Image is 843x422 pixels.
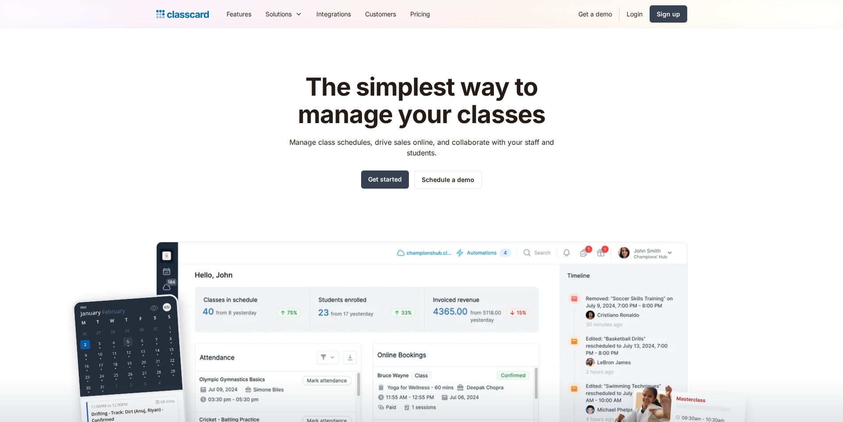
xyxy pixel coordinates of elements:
a: Pricing [403,4,437,24]
h1: The simplest way to manage your classes [281,74,562,128]
div: Solutions [266,9,292,19]
p: Manage class schedules, drive sales online, and collaborate with your staff and students. [281,137,562,158]
div: Sign up [657,9,680,19]
a: Integrations [309,4,358,24]
a: Sign up [650,5,687,23]
a: Get a demo [571,4,619,24]
a: home [156,8,209,20]
a: Schedule a demo [414,170,482,189]
a: Get started [361,170,409,189]
div: Solutions [258,4,309,24]
a: Login [620,4,650,24]
a: Customers [358,4,403,24]
a: Features [219,4,258,24]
